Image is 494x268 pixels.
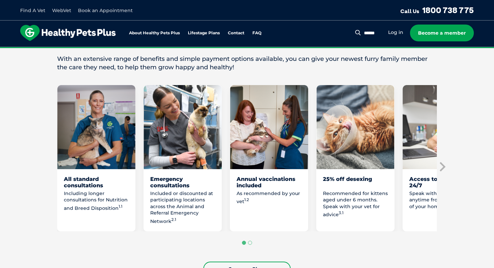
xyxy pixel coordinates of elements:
a: WebVet [52,7,71,13]
sup: 3.1 [339,210,343,215]
li: 2 of 7 [143,85,222,231]
span: Proactive, preventative wellness program designed to keep your pet healthier and happier for longer [122,47,373,53]
a: Call Us1800 738 775 [400,5,474,15]
p: As recommended by your vet [237,190,301,205]
li: 4 of 7 [316,85,395,231]
div: 25% off desexing [323,176,388,189]
a: Lifestage Plans [188,31,220,35]
button: Go to page 1 [242,241,246,245]
li: 1 of 7 [57,85,135,231]
div: Access to WebVet 24/7 [409,176,474,189]
ul: Select a slide to show [57,240,437,246]
img: hpp-logo [20,25,116,41]
button: Search [354,29,362,36]
li: 5 of 7 [403,85,481,231]
sup: 1.1 [119,204,122,209]
p: Speak with a qualified vet anytime from the comfort of your home [409,190,474,210]
div: All standard consultations [64,176,129,189]
sup: 2.1 [171,217,176,222]
p: Including longer consultations for Nutrition and Breed Disposition [64,190,129,212]
button: Next slide [437,162,447,172]
div: Emergency consultations [150,176,215,189]
a: FAQ [252,31,261,35]
a: Book an Appointment [78,7,133,13]
a: Become a member [410,25,474,41]
span: Call Us [400,8,419,14]
div: Annual vaccinations included [237,176,301,189]
button: Go to page 2 [248,241,252,245]
a: Log in [388,29,403,36]
a: Find A Vet [20,7,45,13]
p: With an extensive range of benefits and simple payment options available, you can give your newes... [57,55,437,72]
li: 3 of 7 [230,85,308,231]
a: About Healthy Pets Plus [129,31,180,35]
a: Contact [228,31,244,35]
p: Included or discounted at participating locations across the Animal and Referral Emergency Network [150,190,215,225]
p: Recommended for kittens aged under 6 months. Speak with your vet for advice [323,190,388,218]
sup: 1.2 [244,197,249,202]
